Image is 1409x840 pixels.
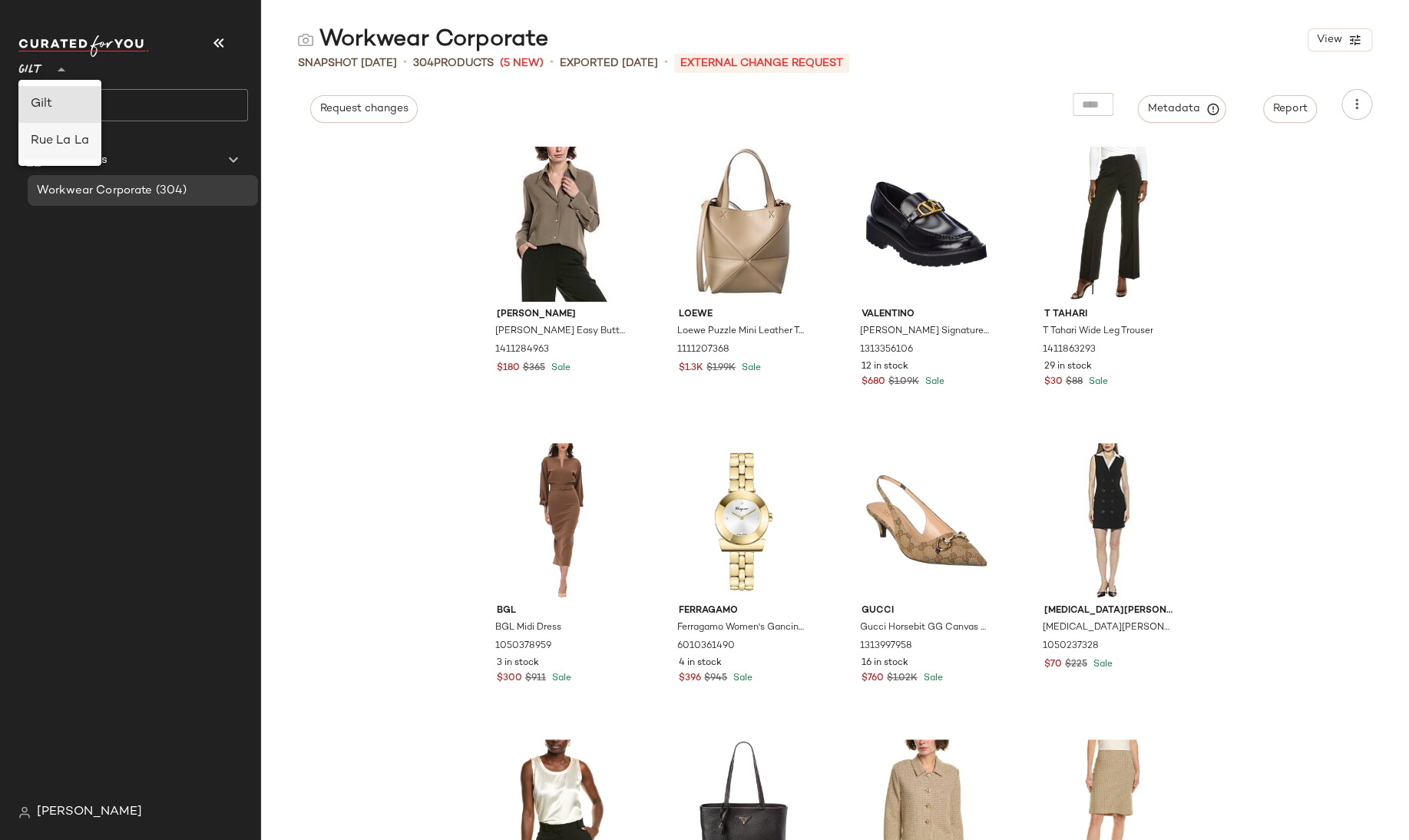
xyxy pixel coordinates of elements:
span: $1.09K [888,375,919,389]
span: Loewe Puzzle Mini Leather Tote [677,325,807,339]
img: 6010361490_RLLDTH.jpg [666,443,821,598]
img: 1313356106_RLLDTH.jpg [849,147,1004,302]
span: Sale [922,377,944,387]
span: Gilt [18,52,43,80]
span: Sale [921,673,943,683]
span: $70 [1044,658,1061,672]
img: 1111207368_RLLATH.jpg [666,147,821,302]
span: $30 [1044,375,1062,389]
span: $300 [497,672,522,686]
span: 16 in stock [862,656,908,670]
img: 1313997958_RLLDTH.jpg [849,443,1004,598]
span: [PERSON_NAME] [497,308,627,322]
img: 1411863293_RLLDTH.jpg [1031,147,1186,302]
span: Request changes [319,103,408,115]
span: [PERSON_NAME] Easy Button Blouse [495,325,625,339]
button: Request changes [310,95,418,123]
span: $680 [862,375,885,389]
span: 304 [413,58,434,69]
span: 6010361490 [677,640,735,653]
span: Gucci [862,604,991,618]
span: $225 [1064,658,1087,672]
span: $945 [704,672,727,686]
span: BGL Midi Dress [495,621,561,635]
span: 1050378959 [495,640,551,653]
span: Sale [739,363,761,373]
button: Metadata [1138,95,1226,123]
span: Sale [1085,377,1107,387]
span: $760 [862,672,884,686]
div: undefined-list [18,80,101,166]
span: 4 in stock [679,656,722,670]
img: svg%3e [18,806,31,819]
div: Workwear Corporate [298,25,548,55]
span: 1050237328 [1042,640,1098,653]
img: svg%3e [298,32,313,48]
span: Ferragamo [679,604,809,618]
span: 12 in stock [862,360,908,374]
span: $88 [1065,375,1082,389]
span: 1111207368 [677,343,729,357]
img: 1050378959_RLLDTH.jpg [485,443,639,598]
span: Loewe [679,308,809,322]
span: [PERSON_NAME] Signature Leather Loafer [860,325,990,339]
span: [MEDICAL_DATA][PERSON_NAME] [1044,604,1173,618]
span: Sale [549,673,571,683]
span: $396 [679,672,701,686]
p: External Change Request [674,54,849,73]
button: View [1308,28,1372,51]
img: 1411284963_RLLATH.jpg [485,147,639,302]
span: $1.02K [887,672,918,686]
span: Snapshot [DATE] [298,55,397,71]
span: $1.3K [679,362,703,375]
span: Valentino [862,308,991,322]
span: (5 New) [500,55,544,71]
span: T Tahari [1044,308,1173,322]
span: 1411284963 [495,343,549,357]
span: T Tahari Wide Leg Trouser [1042,325,1153,339]
span: View [1316,34,1342,46]
span: Sale [730,673,752,683]
span: Metadata [1147,102,1217,116]
span: $180 [497,362,520,375]
span: • [664,54,668,72]
span: 3 in stock [497,656,539,670]
span: $911 [525,672,546,686]
span: Sale [1090,660,1112,670]
span: 29 in stock [1044,360,1091,374]
span: 1313356106 [860,343,913,357]
img: cfy_white_logo.C9jOOHJF.svg [18,35,149,57]
p: Exported [DATE] [560,55,658,71]
div: Rue La La [31,132,89,150]
span: Workwear Corporate [37,182,153,200]
span: $1.99K [706,362,736,375]
img: 1050237328_RLLATH.jpg [1031,443,1186,598]
span: 1411863293 [1042,343,1095,357]
span: 1313997958 [860,640,912,653]
span: [MEDICAL_DATA][PERSON_NAME] Rune Shift Dress [1042,621,1172,635]
span: • [550,54,554,72]
div: Gilt [31,95,89,114]
span: $365 [523,362,545,375]
div: Products [413,55,494,71]
span: Sale [548,363,571,373]
span: (304) [153,182,187,200]
span: Gucci Horsebit GG Canvas Slingback Pump [860,621,990,635]
button: Report [1263,95,1317,123]
span: BGL [497,604,627,618]
span: Ferragamo Women's Gancino Watch [677,621,807,635]
span: • [403,54,407,72]
span: [PERSON_NAME] [37,803,142,822]
span: Report [1272,103,1308,115]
